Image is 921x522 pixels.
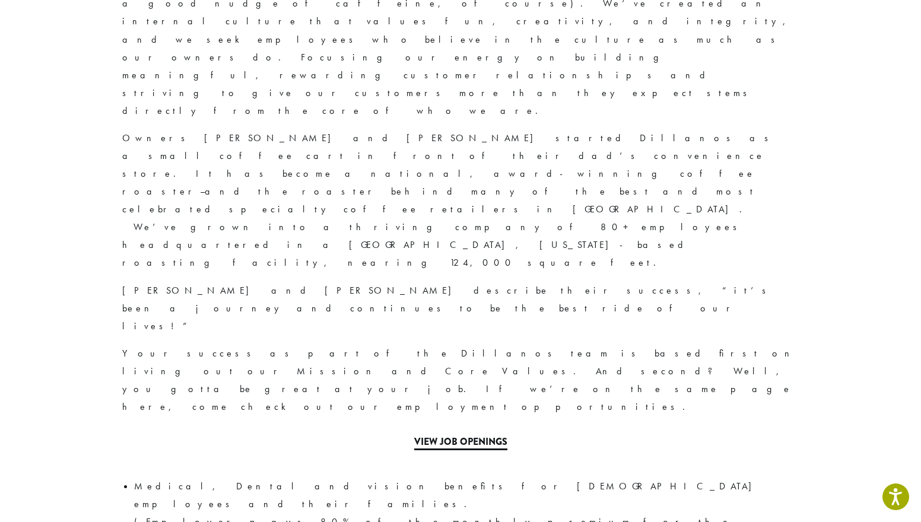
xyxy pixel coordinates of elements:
[414,435,507,450] a: View Job Openings
[122,345,799,416] p: Your success as part of the Dillanos team is based first on living out our Mission and Core Value...
[122,282,799,335] p: [PERSON_NAME] and [PERSON_NAME] describe their success, “it’s been a journey and continues to be ...
[122,129,799,272] p: Owners [PERSON_NAME] and [PERSON_NAME] started Dillanos as a small coffee cart in front of their ...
